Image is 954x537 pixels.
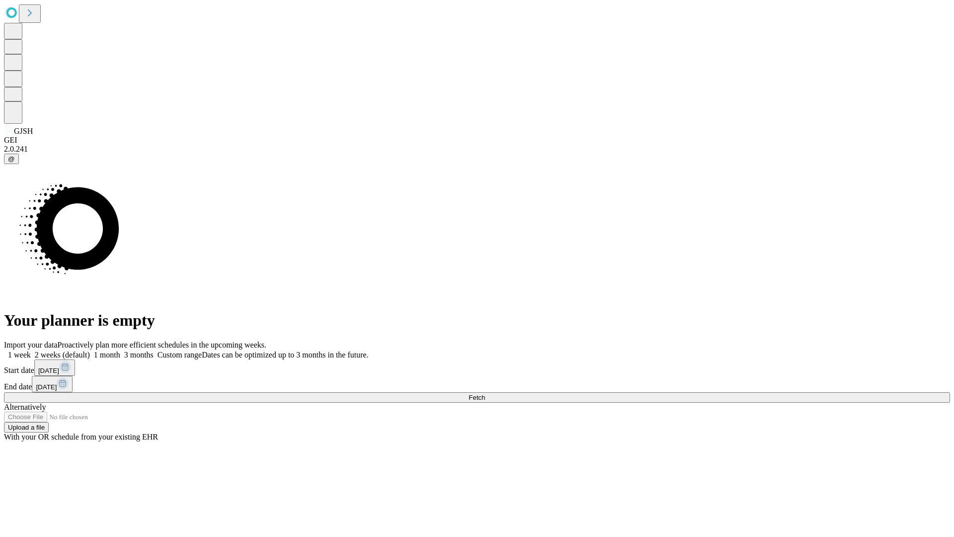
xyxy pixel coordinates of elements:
span: 1 week [8,351,31,359]
button: Fetch [4,392,950,403]
h1: Your planner is empty [4,311,950,330]
span: With your OR schedule from your existing EHR [4,433,158,441]
span: GJSH [14,127,33,135]
span: 1 month [94,351,120,359]
button: [DATE] [34,359,75,376]
span: 3 months [124,351,154,359]
span: Dates can be optimized up to 3 months in the future. [202,351,368,359]
span: Import your data [4,341,58,349]
span: Fetch [469,394,485,401]
div: Start date [4,359,950,376]
span: @ [8,155,15,163]
span: Alternatively [4,403,46,411]
span: Proactively plan more efficient schedules in the upcoming weeks. [58,341,266,349]
div: GEI [4,136,950,145]
span: Custom range [158,351,202,359]
span: [DATE] [36,383,57,391]
button: [DATE] [32,376,73,392]
div: End date [4,376,950,392]
button: @ [4,154,19,164]
span: 2 weeks (default) [35,351,90,359]
span: [DATE] [38,367,59,374]
button: Upload a file [4,422,49,433]
div: 2.0.241 [4,145,950,154]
